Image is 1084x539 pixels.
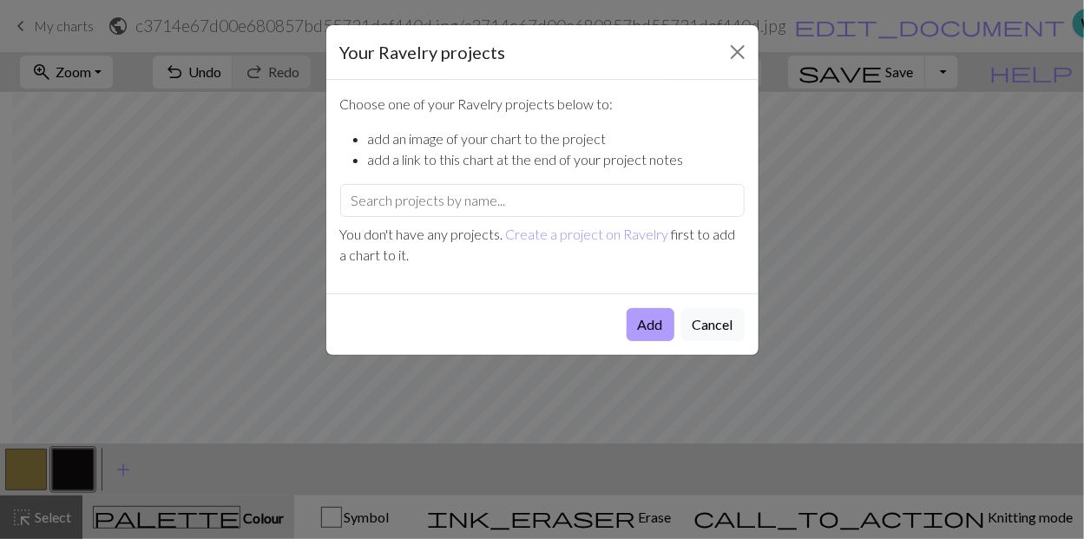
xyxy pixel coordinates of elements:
[506,226,669,242] a: Create a project on Ravelry
[340,94,745,115] p: Choose one of your Ravelry projects below to:
[681,308,745,341] button: Cancel
[627,308,674,341] button: Add
[340,224,745,266] p: You don't have any projects. first to add a chart to it.
[368,128,745,149] li: add an image of your chart to the project
[724,38,752,66] button: Close
[368,149,745,170] li: add a link to this chart at the end of your project notes
[340,39,506,65] h5: Your Ravelry projects
[340,184,745,217] input: Search projects by name...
